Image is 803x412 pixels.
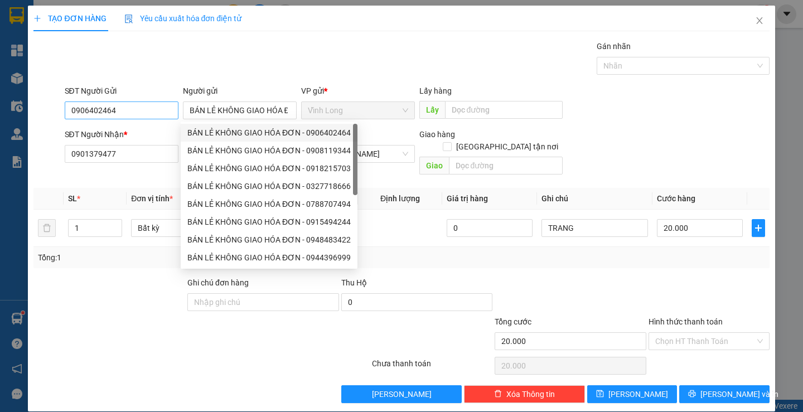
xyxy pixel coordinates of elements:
div: BÁN LẺ KHÔNG GIAO HÓA ĐƠN - 0788707494 [181,195,357,213]
span: printer [688,390,696,399]
div: BÁN LẺ KHÔNG GIAO HÓA ĐƠN - 0918215703 [187,162,351,175]
div: BÁN LẺ KHÔNG GIAO HÓA ĐƠN - 0948483422 [181,231,357,249]
div: 0906330455 [72,50,162,65]
div: BÁN LẺ KHÔNG GIAO HÓA ĐƠN - 0918215703 [181,159,357,177]
label: Ghi chú đơn hàng [187,278,249,287]
span: plus [33,14,41,22]
button: printer[PERSON_NAME] và In [679,385,769,403]
span: Lấy hàng [419,86,452,95]
span: Xóa Thông tin [506,388,555,400]
div: BÁN LẺ KHÔNG GIAO HÓA ĐƠN - 0327718666 [187,180,351,192]
div: BÁN LẺ KHÔNG GIAO HÓA ĐƠN - 0906402464 [187,127,351,139]
th: Ghi chú [537,188,652,210]
div: BÁN LẺ KHÔNG GIAO HÓA ĐƠN - 0906402464 [181,124,357,142]
span: [GEOGRAPHIC_DATA] tận nơi [452,140,563,153]
div: BÁN LẺ KHÔNG GIAO HÓA ĐƠN - 0944396999 [187,251,351,264]
label: Gán nhãn [597,42,631,51]
button: save[PERSON_NAME] [587,385,677,403]
div: VP gửi [301,85,415,97]
div: [PERSON_NAME] [72,36,162,50]
input: Dọc đường [445,101,563,119]
label: Hình thức thanh toán [649,317,723,326]
input: Dọc đường [449,157,563,175]
span: Gửi: [9,11,27,22]
span: Giao hàng [419,130,455,139]
input: Ghi chú đơn hàng [187,293,339,311]
span: SL [68,194,77,203]
span: Tổng cước [495,317,531,326]
div: BÁN LẺ KHÔNG GIAO HÓA ĐƠN - 0948483422 [187,234,351,246]
div: SĐT Người Gửi [65,85,178,97]
span: Đơn vị tính [131,194,173,203]
div: Vĩnh Long [9,9,65,36]
span: plus [752,224,765,232]
span: Lấy [419,101,445,119]
button: deleteXóa Thông tin [464,385,585,403]
span: TẠO ĐƠN HÀNG [33,14,106,23]
button: Close [744,6,775,37]
span: Bất kỳ [138,220,231,236]
input: 0 [447,219,533,237]
span: [PERSON_NAME] [372,388,432,400]
div: Tổng: 1 [38,251,311,264]
span: TP. Hồ Chí Minh [308,146,408,162]
div: BÁN LẺ KHÔNG GIAO HÓA ĐƠN - 0915494244 [187,216,351,228]
span: close [755,16,764,25]
span: Nhận: [72,11,99,22]
span: delete [494,390,502,399]
span: Vĩnh Long [308,102,408,119]
div: BÁN LẺ KHÔNG GIAO HÓA ĐƠN - 0944396999 [181,249,357,266]
div: BÁN LẺ KHÔNG GIAO HÓA ĐƠN - 0908119344 [181,142,357,159]
button: plus [752,219,765,237]
div: BÁN LẺ KHÔNG GIAO HÓA ĐƠN - 0788707494 [187,198,351,210]
div: SĐT Người Nhận [65,128,178,140]
span: Yêu cầu xuất hóa đơn điện tử [124,14,242,23]
span: Thu rồi : [8,72,41,84]
div: TP. [PERSON_NAME] [72,9,162,36]
div: BÁN LẺ KHÔNG GIAO HÓA ĐƠN - 0915494244 [181,213,357,231]
input: Ghi Chú [541,219,648,237]
div: 20.000 [8,72,66,97]
span: [PERSON_NAME] và In [700,388,778,400]
span: Thu Hộ [341,278,367,287]
span: save [596,390,604,399]
div: BÁN LẺ KHÔNG GIAO HÓA ĐƠN - 0908119344 [187,144,351,157]
img: icon [124,14,133,23]
button: [PERSON_NAME] [341,385,462,403]
div: BÁN LẺ KHÔNG GIAO HÓA ĐƠN - 0327718666 [181,177,357,195]
span: Giao [419,157,449,175]
div: Chưa thanh toán [371,357,494,377]
div: QT 1 [9,36,65,50]
span: Giá trị hàng [447,194,488,203]
span: Cước hàng [657,194,695,203]
button: delete [38,219,56,237]
span: [PERSON_NAME] [608,388,668,400]
div: Người gửi [183,85,297,97]
span: Định lượng [380,194,420,203]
